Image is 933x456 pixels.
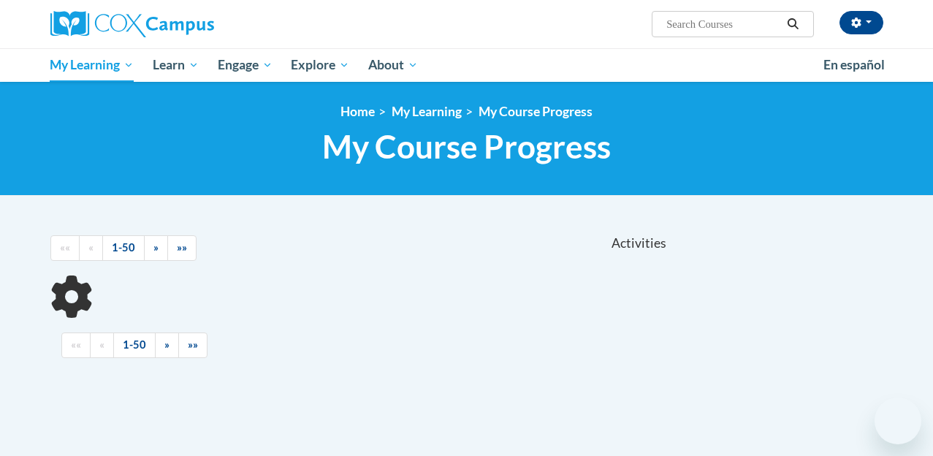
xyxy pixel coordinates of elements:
[143,48,208,82] a: Learn
[218,56,273,74] span: Engage
[50,11,214,37] img: Cox Campus
[102,235,145,261] a: 1-50
[155,332,179,358] a: Next
[359,48,427,82] a: About
[79,235,103,261] a: Previous
[88,241,94,254] span: «
[90,332,114,358] a: Previous
[50,11,313,37] a: Cox Campus
[50,56,134,74] span: My Learning
[479,104,593,119] a: My Course Progress
[665,15,782,33] input: Search Courses
[782,15,804,33] button: Search
[875,398,921,444] iframe: Button to launch messaging window
[612,235,666,251] span: Activities
[839,11,883,34] button: Account Settings
[177,241,187,254] span: »»
[113,332,156,358] a: 1-50
[71,338,81,351] span: ««
[164,338,170,351] span: »
[178,332,207,358] a: End
[208,48,282,82] a: Engage
[50,235,80,261] a: Begining
[814,50,894,80] a: En español
[167,235,197,261] a: End
[153,241,159,254] span: »
[60,241,70,254] span: ««
[281,48,359,82] a: Explore
[188,338,198,351] span: »»
[153,56,199,74] span: Learn
[39,48,894,82] div: Main menu
[99,338,104,351] span: «
[61,332,91,358] a: Begining
[291,56,349,74] span: Explore
[368,56,418,74] span: About
[41,48,144,82] a: My Learning
[823,57,885,72] span: En español
[392,104,462,119] a: My Learning
[340,104,375,119] a: Home
[322,127,611,166] span: My Course Progress
[144,235,168,261] a: Next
